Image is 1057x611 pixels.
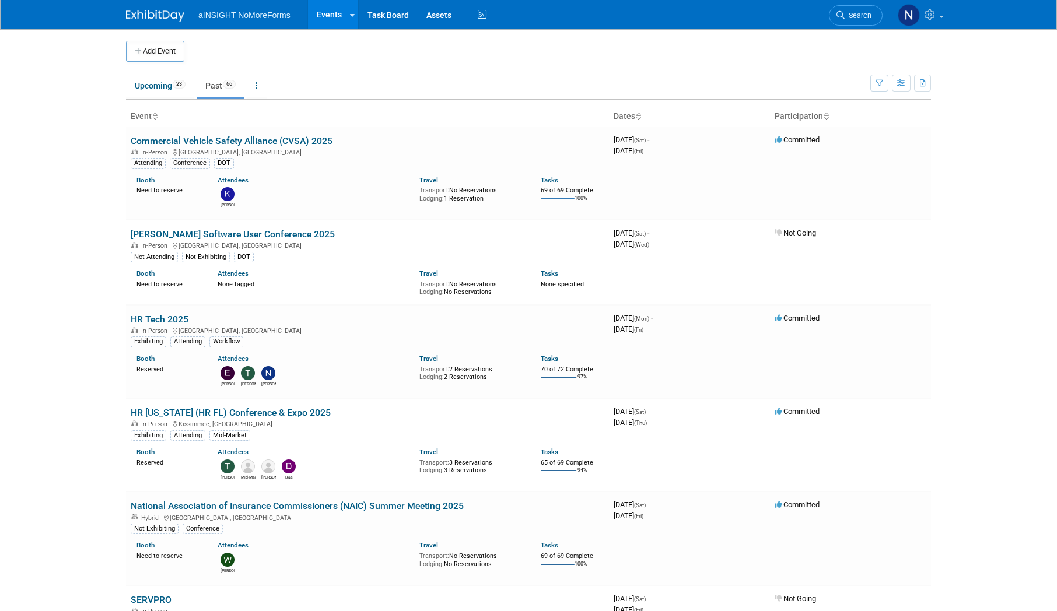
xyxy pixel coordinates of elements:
[614,407,649,416] span: [DATE]
[577,374,587,389] td: 97%
[419,459,449,466] span: Transport:
[419,195,444,202] span: Lodging:
[131,314,188,325] a: HR Tech 2025
[541,448,558,456] a: Tasks
[197,75,244,97] a: Past66
[634,513,643,519] span: (Fri)
[634,420,647,426] span: (Thu)
[541,354,558,363] a: Tasks
[541,541,558,549] a: Tasks
[419,448,438,456] a: Travel
[647,407,649,416] span: -
[218,541,249,549] a: Attendees
[131,149,138,154] img: In-Person Event
[775,500,820,509] span: Committed
[136,278,200,289] div: Need to reserve
[647,500,649,509] span: -
[614,135,649,144] span: [DATE]
[131,336,166,347] div: Exhibiting
[141,242,171,250] span: In-Person
[183,524,223,534] div: Conference
[614,314,653,322] span: [DATE]
[220,473,235,480] div: Teresa Papanicolaou
[419,457,523,475] div: 3 Reservations 3 Reservations
[635,111,641,121] a: Sort by Start Date
[170,430,205,441] div: Attending
[541,269,558,278] a: Tasks
[261,380,276,387] div: Nichole Brown
[282,459,296,473] img: Dae Kim
[575,561,587,577] td: 100%
[136,363,200,374] div: Reserved
[419,373,444,381] span: Lodging:
[152,111,157,121] a: Sort by Event Name
[131,407,331,418] a: HR [US_STATE] (HR FL) Conference & Expo 2025
[261,473,276,480] div: Ralph Inzana
[775,594,816,603] span: Not Going
[141,149,171,156] span: In-Person
[541,459,604,467] div: 65 of 69 Complete
[775,135,820,144] span: Committed
[131,512,604,522] div: [GEOGRAPHIC_DATA], [GEOGRAPHIC_DATA]
[131,240,604,250] div: [GEOGRAPHIC_DATA], [GEOGRAPHIC_DATA]
[541,552,604,560] div: 69 of 69 Complete
[614,229,649,237] span: [DATE]
[634,148,643,154] span: (Fri)
[775,314,820,322] span: Committed
[214,158,234,168] div: DOT
[614,240,649,248] span: [DATE]
[634,326,643,333] span: (Fri)
[775,229,816,237] span: Not Going
[220,380,235,387] div: Eric Guimond
[614,146,643,155] span: [DATE]
[234,252,254,262] div: DOT
[173,80,185,89] span: 23
[614,500,649,509] span: [DATE]
[131,327,138,333] img: In-Person Event
[609,107,770,127] th: Dates
[634,241,649,248] span: (Wed)
[823,111,829,121] a: Sort by Participation Type
[131,147,604,156] div: [GEOGRAPHIC_DATA], [GEOGRAPHIC_DATA]
[220,553,235,567] img: Wilma Orozco
[136,354,155,363] a: Booth
[241,366,255,380] img: Teresa Papanicolaou
[541,280,584,288] span: None specified
[136,550,200,560] div: Need to reserve
[218,278,411,289] div: None tagged
[131,430,166,441] div: Exhibiting
[419,560,444,568] span: Lodging:
[131,325,604,335] div: [GEOGRAPHIC_DATA], [GEOGRAPHIC_DATA]
[419,278,523,296] div: No Reservations No Reservations
[614,418,647,427] span: [DATE]
[614,511,643,520] span: [DATE]
[220,366,235,380] img: Eric Guimond
[541,366,604,374] div: 70 of 72 Complete
[126,41,184,62] button: Add Event
[419,176,438,184] a: Travel
[241,473,256,480] div: Mid-Market
[218,354,249,363] a: Attendees
[136,541,155,549] a: Booth
[198,10,290,20] span: aINSIGHT NoMoreForms
[220,459,235,473] img: Teresa Papanicolaou
[241,380,256,387] div: Teresa Papanicolaou
[419,363,523,381] div: 2 Reservations 2 Reservations
[209,430,250,441] div: Mid-Market
[209,336,243,347] div: Workflow
[218,448,249,456] a: Attendees
[634,137,646,143] span: (Sat)
[829,5,883,26] a: Search
[282,473,296,480] div: Dae Kim
[770,107,931,127] th: Participation
[220,201,235,208] div: Kate Silvas
[131,419,604,428] div: Kissimmee, [GEOGRAPHIC_DATA]
[131,420,138,426] img: In-Person Event
[419,288,444,296] span: Lodging:
[647,135,649,144] span: -
[223,80,236,89] span: 66
[634,409,646,415] span: (Sat)
[775,407,820,416] span: Committed
[136,176,155,184] a: Booth
[141,420,171,428] span: In-Person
